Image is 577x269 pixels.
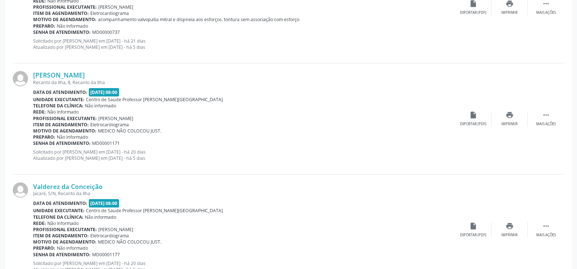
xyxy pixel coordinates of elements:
b: Profissional executante: [33,226,97,233]
b: Rede: [33,220,46,226]
span: Não informado [57,245,88,251]
b: Motivo de agendamento: [33,239,96,245]
span: Centro de Saude Professor [PERSON_NAME][GEOGRAPHIC_DATA] [86,207,223,214]
div: Mais ações [536,233,556,238]
b: Profissional executante: [33,115,97,122]
span: Não informado [57,134,88,140]
b: Preparo: [33,245,55,251]
i:  [542,222,550,230]
b: Telefone da clínica: [33,103,83,109]
div: Imprimir [501,233,518,238]
b: Profissional executante: [33,4,97,10]
a: Valderez da Conceição [33,182,103,190]
div: Exportar (PDF) [460,233,486,238]
i:  [542,111,550,119]
b: Rede: [33,109,46,115]
a: [PERSON_NAME] [33,71,85,79]
b: Unidade executante: [33,207,84,214]
b: Senha de atendimento: [33,252,91,258]
div: Mais ações [536,122,556,127]
span: MEDICO NÃO COLOCOU JUST. [98,239,161,245]
div: Exportar (PDF) [460,10,486,15]
i: print [506,222,514,230]
div: Imprimir [501,122,518,127]
b: Preparo: [33,134,55,140]
img: img [13,182,28,198]
div: Imprimir [501,10,518,15]
b: Motivo de agendamento: [33,16,96,23]
span: [DATE] 08:00 [89,88,119,96]
b: Data de atendimento: [33,89,87,95]
p: Solicitado por [PERSON_NAME] em [DATE] - há 21 dias Atualizado por [PERSON_NAME] em [DATE] - há 5... [33,38,455,50]
b: Item de agendamento: [33,233,89,239]
img: img [13,71,28,86]
b: Unidade executante: [33,96,84,103]
b: Item de agendamento: [33,122,89,128]
b: Senha de atendimento: [33,29,91,35]
span: MD00000737 [92,29,120,35]
span: MEDICO NÃO COLOCOU JUST. [98,128,161,134]
div: Exportar (PDF) [460,122,486,127]
span: Não informado [47,220,79,226]
div: Recanto da Ilha, 8, Recanto da Ilha [33,79,455,86]
i: print [506,111,514,119]
b: Senha de atendimento: [33,140,91,146]
div: Jacaré, S/N, Recanto da Ilha [33,190,455,197]
i: insert_drive_file [469,222,477,230]
span: Não informado [85,214,116,220]
span: acompanhamento valvopatia mitral e dispneia aos esforços. tontura sem associação com esforço [98,16,299,23]
span: Não informado [85,103,116,109]
span: [PERSON_NAME] [98,115,133,122]
span: Não informado [57,23,88,29]
b: Motivo de agendamento: [33,128,96,134]
b: Item de agendamento: [33,10,89,16]
span: MD00001171 [92,140,120,146]
span: [PERSON_NAME] [98,4,133,10]
i: insert_drive_file [469,111,477,119]
span: Eletrocardiograma [90,122,129,128]
div: Mais ações [536,10,556,15]
span: [DATE] 08:00 [89,199,119,207]
span: Não informado [47,109,79,115]
span: Eletrocardiograma [90,10,129,16]
span: Centro de Saude Professor [PERSON_NAME][GEOGRAPHIC_DATA] [86,96,223,103]
b: Preparo: [33,23,55,29]
p: Solicitado por [PERSON_NAME] em [DATE] - há 20 dias Atualizado por [PERSON_NAME] em [DATE] - há 5... [33,149,455,161]
b: Telefone da clínica: [33,214,83,220]
b: Data de atendimento: [33,200,87,206]
span: MD00001177 [92,252,120,258]
span: Eletrocardiograma [90,233,129,239]
span: [PERSON_NAME] [98,226,133,233]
